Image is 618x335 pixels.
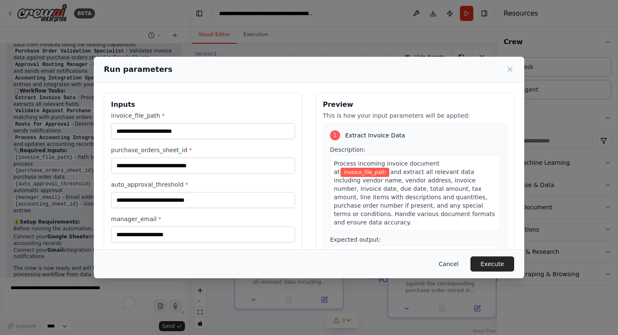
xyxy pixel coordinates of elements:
label: invoice_file_path [111,111,295,120]
p: This is how your input parameters will be applied: [323,111,507,120]
label: purchase_orders_sheet_id [111,146,295,154]
h3: Inputs [111,100,295,110]
h2: Run parameters [104,63,172,75]
label: manager_email [111,215,295,223]
span: Expected output: [330,236,381,243]
span: Variable: invoice_file_path [341,168,389,177]
span: Extract Invoice Data [345,131,405,140]
span: Process incoming invoice document at [334,160,439,175]
span: Description: [330,146,365,153]
span: and extract all relevant data including vendor name, vendor address, invoice number, invoice date... [334,169,495,226]
h3: Preview [323,100,507,110]
button: Cancel [432,256,465,272]
div: 1 [330,130,340,140]
label: auto_approval_threshold [111,180,295,189]
button: Execute [470,256,514,272]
